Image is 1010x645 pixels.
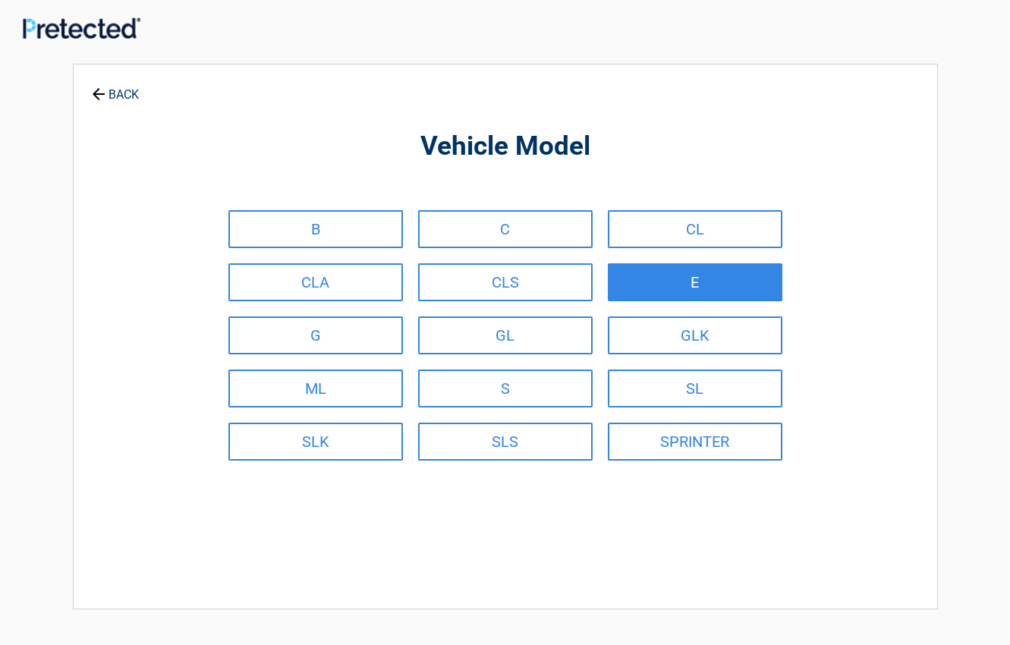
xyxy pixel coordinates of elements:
a: SLK [228,423,403,461]
a: G [228,316,403,354]
a: CL [608,210,782,248]
img: Main Logo [23,17,140,39]
a: C [418,210,593,248]
a: GL [418,316,593,354]
a: CLA [228,263,403,301]
a: ML [228,370,403,407]
a: SLS [418,423,593,461]
a: B [228,210,403,248]
a: BACK [89,74,142,101]
a: SL [608,370,782,407]
a: S [418,370,593,407]
a: E [608,263,782,301]
h2: Vehicle Model [157,129,854,165]
a: GLK [608,316,782,354]
a: SPRINTER [608,423,782,461]
a: CLS [418,263,593,301]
